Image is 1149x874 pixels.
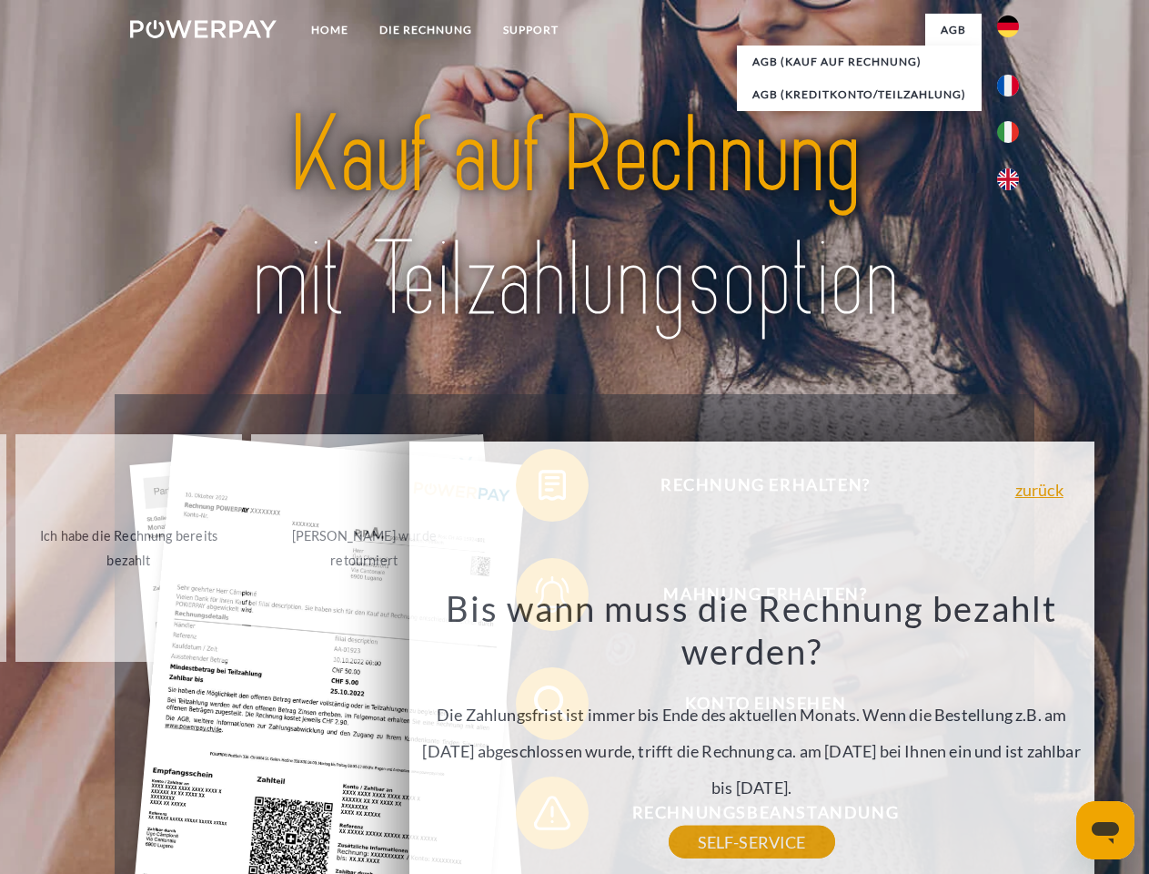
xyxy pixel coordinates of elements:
[997,121,1019,143] img: it
[997,75,1019,97] img: fr
[262,523,467,573] div: [PERSON_NAME] wurde retourniert
[1015,482,1063,498] a: zurück
[737,46,982,78] a: AGB (Kauf auf Rechnung)
[364,14,488,46] a: DIE RECHNUNG
[130,20,277,38] img: logo-powerpay-white.svg
[296,14,364,46] a: Home
[488,14,574,46] a: SUPPORT
[174,87,975,349] img: title-powerpay_de.svg
[997,168,1019,190] img: en
[925,14,982,46] a: agb
[26,523,231,573] div: Ich habe die Rechnung bereits bezahlt
[419,586,1083,842] div: Die Zahlungsfrist ist immer bis Ende des aktuellen Monats. Wenn die Bestellung z.B. am [DATE] abg...
[669,826,835,859] a: SELF-SERVICE
[737,78,982,111] a: AGB (Kreditkonto/Teilzahlung)
[1076,801,1134,859] iframe: Schaltfläche zum Öffnen des Messaging-Fensters
[997,15,1019,37] img: de
[419,586,1083,674] h3: Bis wann muss die Rechnung bezahlt werden?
